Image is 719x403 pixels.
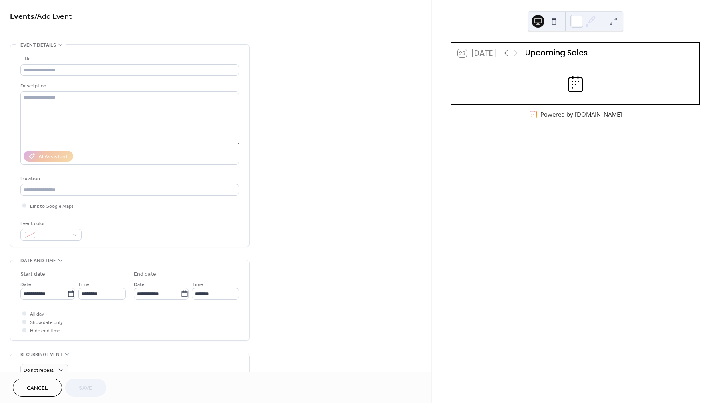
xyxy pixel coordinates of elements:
[192,281,203,289] span: Time
[24,366,54,375] span: Do not repeat
[20,270,45,279] div: Start date
[20,82,238,90] div: Description
[30,318,63,327] span: Show date only
[30,202,74,211] span: Link to Google Maps
[27,384,48,393] span: Cancel
[20,257,56,265] span: Date and time
[134,270,156,279] div: End date
[34,9,72,24] span: / Add Event
[134,281,145,289] span: Date
[20,41,56,49] span: Event details
[20,219,80,228] div: Event color
[20,281,31,289] span: Date
[30,327,60,335] span: Hide end time
[78,281,89,289] span: Time
[525,47,588,59] div: Upcoming Sales
[540,110,622,118] div: Powered by
[13,379,62,397] button: Cancel
[10,9,34,24] a: Events
[20,55,238,63] div: Title
[575,110,622,118] a: [DOMAIN_NAME]
[30,310,44,318] span: All day
[20,350,63,359] span: Recurring event
[20,174,238,183] div: Location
